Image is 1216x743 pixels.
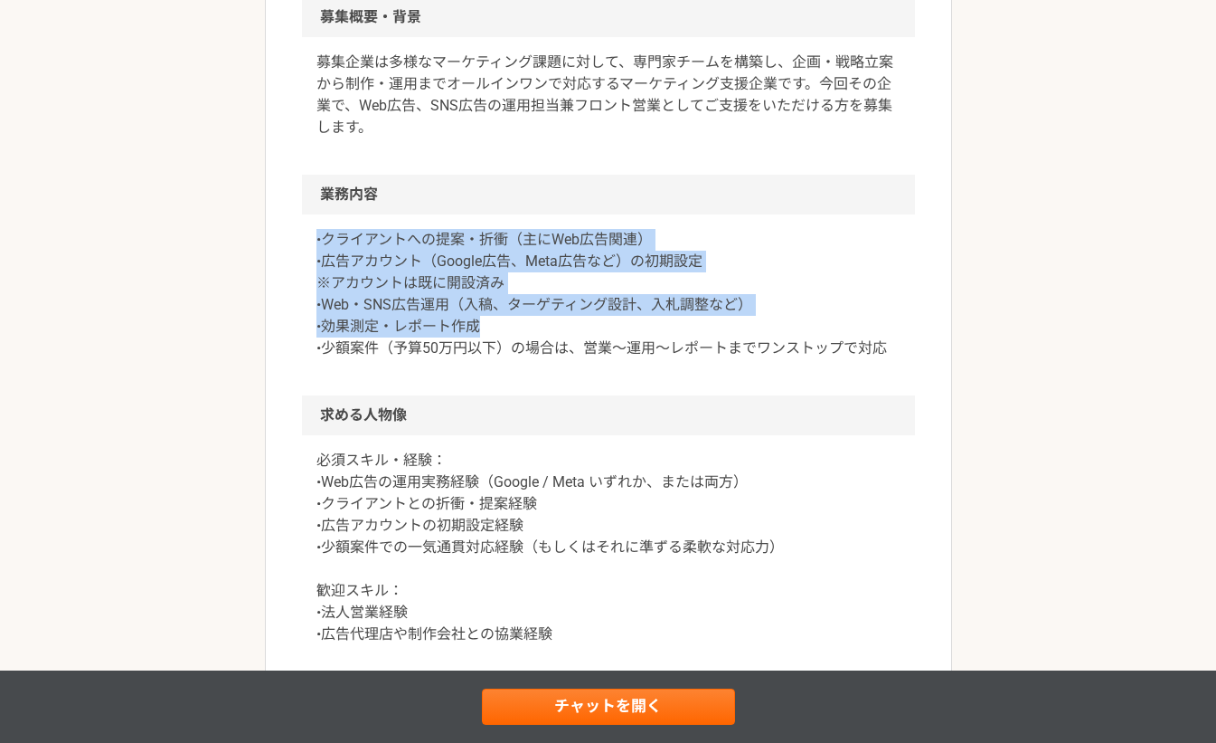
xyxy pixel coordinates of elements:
h2: 求める人物像 [302,395,915,435]
p: •クライアントへの提案・折衝（主にWeb広告関連） •広告アカウント（Google広告、Meta広告など）の初期設定 ※アカウントは既に開設済み •Web・SNS広告運用（入稿、ターゲティング設... [316,229,900,359]
a: チャットを開く [482,689,735,725]
h2: 業務内容 [302,175,915,214]
p: 募集企業は多様なマーケティング課題に対して、専門家チームを構築し、企画・戦略立案から制作・運用までオールインワンで対応するマーケティング支援企業です。今回その企業で、Web広告、SNS広告の運用... [316,52,900,138]
p: 必須スキル・経験： •Web広告の運用実務経験（Google / Meta いずれか、または両方） •クライアントとの折衝・提案経験 •広告アカウントの初期設定経験 •少額案件での一気通貫対応経... [316,450,900,645]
